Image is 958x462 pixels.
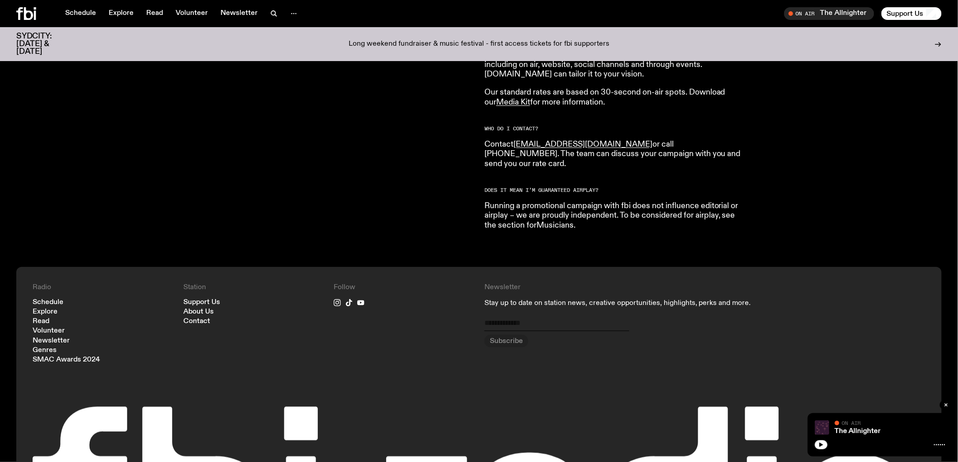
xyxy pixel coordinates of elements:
p: Our standard rates are based on 30-second on-air spots. Download our for more information. [484,88,745,107]
a: Musicians [536,221,574,229]
h4: Radio [33,283,172,292]
h4: Station [183,283,323,292]
button: Subscribe [484,335,528,348]
p: Running a promotional campaign with fbi does not influence editorial or airplay – we are proudly ... [484,201,745,231]
h3: SYDCITY: [DATE] & [DATE] [16,33,74,56]
a: The Allnighter [835,428,881,435]
a: Contact [183,318,210,325]
a: Media Kit [496,98,530,106]
span: Support Us [887,10,924,18]
span: On Air [842,420,861,426]
a: About Us [183,309,214,315]
a: Schedule [33,299,63,306]
a: Explore [33,309,57,315]
a: Genres [33,347,57,354]
h4: Newsletter [484,283,775,292]
a: Newsletter [215,7,263,20]
p: Long weekend fundraiser & music festival - first access tickets for fbi supporters [349,40,609,48]
a: SMAC Awards 2024 [33,357,100,363]
button: On AirThe Allnighter [784,7,874,20]
button: Support Us [881,7,942,20]
a: Support Us [183,299,220,306]
p: Stay up to date on station news, creative opportunities, highlights, perks and more. [484,299,775,308]
a: Read [33,318,49,325]
p: Contact or call [PHONE_NUMBER]. The team can discuss your campaign with you and send you our rate... [484,140,745,169]
a: Schedule [60,7,101,20]
h2: WHO DO I CONTACT? [484,126,745,131]
a: Read [141,7,168,20]
h4: Follow [334,283,474,292]
a: Explore [103,7,139,20]
a: [EMAIL_ADDRESS][DOMAIN_NAME] [513,140,652,148]
a: Newsletter [33,338,70,344]
a: Volunteer [170,7,213,20]
a: Volunteer [33,328,65,334]
h2: DOES IT MEAN I’M GUARANTEED AIRPLAY? [484,188,745,193]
